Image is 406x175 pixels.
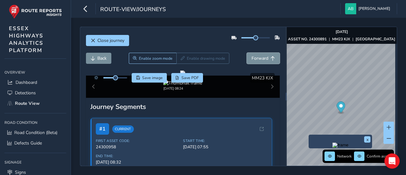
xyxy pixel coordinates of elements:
span: End Time: [96,154,180,158]
span: Enable zoom mode [139,56,173,61]
span: Route View [15,100,40,106]
span: Forward [252,55,268,61]
span: First Asset Code: [96,138,180,143]
img: frame [332,143,348,148]
span: 24300958 [96,144,180,150]
div: Map marker [337,102,345,115]
button: Forward [247,53,280,64]
a: Dashboard [4,77,66,88]
a: Detections [4,88,66,98]
span: Save PDF [181,75,199,80]
span: Defects Guide [14,140,42,146]
strong: MM23 KJX [332,37,350,42]
img: diamond-layout [345,3,356,14]
span: Detections [15,90,36,96]
button: Zoom [129,53,177,64]
img: rr logo [9,4,62,19]
span: [PERSON_NAME] [358,3,390,14]
a: Defects Guide [4,138,66,148]
span: MM23 KJX [252,75,273,81]
span: Confirm assets [367,154,392,159]
div: Road Condition [4,118,66,127]
button: PDF [171,73,203,83]
span: Close journey [97,37,124,44]
span: [DATE] 08:32 [96,159,180,165]
strong: [DATE] [336,29,348,34]
span: ESSEX HIGHWAYS ANALYTICS PLATFORM [9,25,43,54]
div: Overview [4,68,66,77]
button: Back [86,53,111,64]
span: # 1 [96,123,109,135]
button: x [364,136,370,143]
span: Road Condition (Beta) [14,130,57,136]
div: Signage [4,158,66,167]
button: Save [132,73,167,83]
button: Preview frame [310,143,370,147]
span: Start Time: [183,138,267,143]
span: Back [97,55,107,61]
img: Thumbnail frame [163,80,202,86]
span: route-view/journeys [100,5,166,14]
span: Dashboard [16,79,37,85]
span: Network [337,154,352,159]
div: [DATE] 08:24 [163,86,202,91]
button: [PERSON_NAME] [345,3,392,14]
div: | | [288,37,395,42]
strong: [GEOGRAPHIC_DATA] [356,37,395,42]
div: Journey Segments [90,102,276,111]
button: Close journey [86,35,129,46]
span: [DATE] 07:55 [183,144,267,150]
strong: ASSET NO. 24300891 [288,37,327,42]
a: Road Condition (Beta) [4,127,66,138]
a: Route View [4,98,66,109]
span: Current [112,125,134,133]
div: Open Intercom Messenger [384,153,400,169]
span: Save image [142,75,163,80]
